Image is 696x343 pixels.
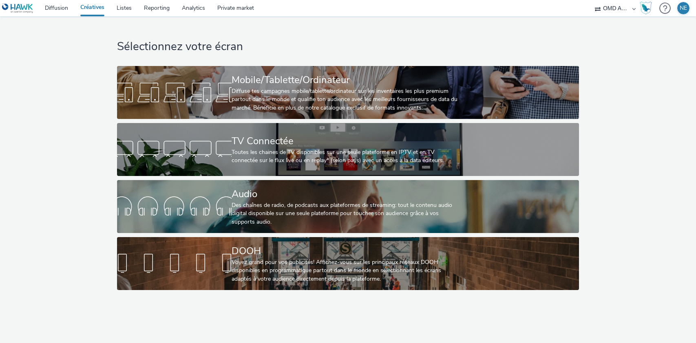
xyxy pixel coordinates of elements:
[117,237,579,290] a: DOOHVoyez grand pour vos publicités! Affichez-vous sur les principaux réseaux DOOH disponibles en...
[2,3,33,13] img: undefined Logo
[117,39,579,55] h1: Sélectionnez votre écran
[232,87,461,112] div: Diffuse tes campagnes mobile/tablette/ordinateur sur les inventaires les plus premium partout dan...
[232,187,461,201] div: Audio
[117,180,579,233] a: AudioDes chaînes de radio, de podcasts aux plateformes de streaming: tout le contenu audio digita...
[232,258,461,283] div: Voyez grand pour vos publicités! Affichez-vous sur les principaux réseaux DOOH disponibles en pro...
[232,134,461,148] div: TV Connectée
[117,123,579,176] a: TV ConnectéeToutes les chaines de TV disponibles sur une seule plateforme en IPTV et en TV connec...
[640,2,655,15] a: Hawk Academy
[117,66,579,119] a: Mobile/Tablette/OrdinateurDiffuse tes campagnes mobile/tablette/ordinateur sur les inventaires le...
[232,148,461,165] div: Toutes les chaines de TV disponibles sur une seule plateforme en IPTV et en TV connectée sur le f...
[680,2,687,14] div: NE
[640,2,652,15] img: Hawk Academy
[232,244,461,258] div: DOOH
[232,73,461,87] div: Mobile/Tablette/Ordinateur
[232,201,461,226] div: Des chaînes de radio, de podcasts aux plateformes de streaming: tout le contenu audio digital dis...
